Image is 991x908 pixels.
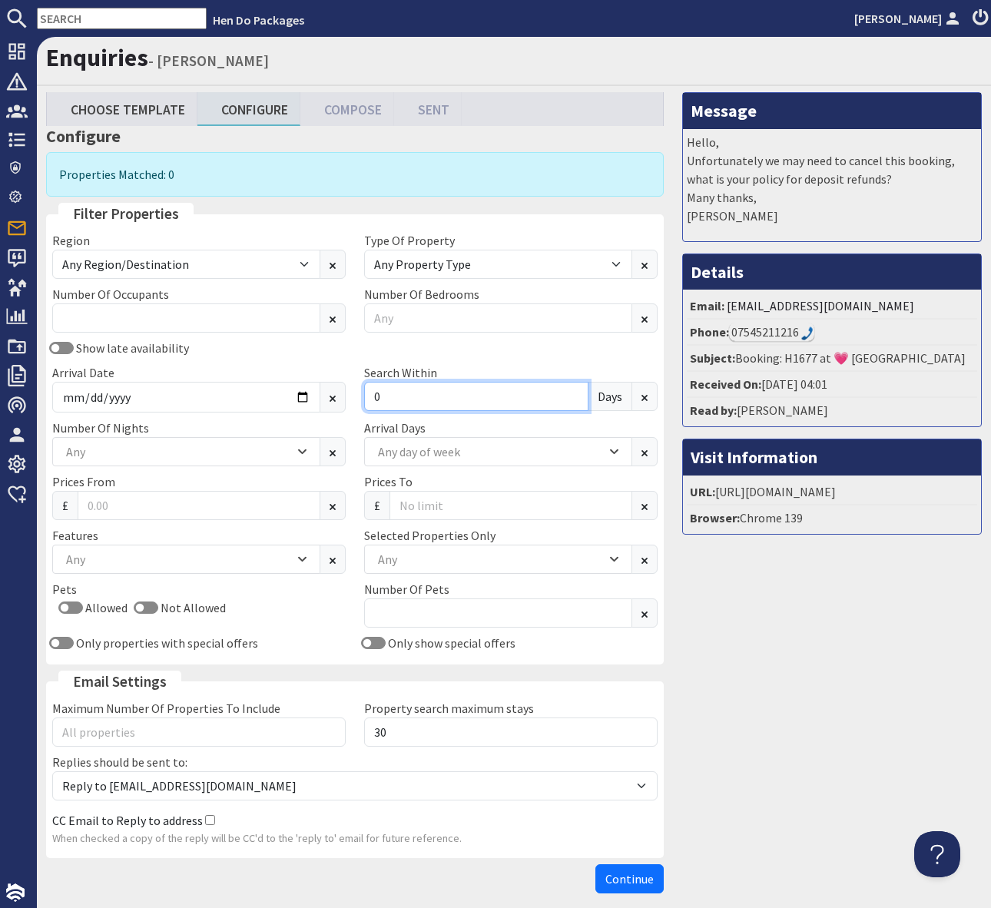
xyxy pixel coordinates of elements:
[52,717,346,747] input: All properties
[690,403,737,418] strong: Read by:
[690,376,761,392] strong: Received On:
[690,484,715,499] strong: URL:
[197,92,300,125] a: Configure
[364,701,534,716] label: Property search maximum stays
[52,545,320,574] div: Combobox
[386,635,515,651] label: Only show special offers
[364,303,632,333] input: Any
[588,382,632,411] span: Days
[52,420,149,436] label: Number Of Nights
[158,600,226,615] label: Not Allowed
[364,582,449,597] label: Number Of Pets
[727,298,914,313] a: [EMAIL_ADDRESS][DOMAIN_NAME]
[687,346,977,372] li: Booking: H1677 at 💗 [GEOGRAPHIC_DATA]
[58,203,194,225] legend: Filter Properties
[52,474,115,489] label: Prices From
[690,324,729,340] strong: Phone:
[364,365,437,380] label: Search Within
[595,864,664,893] button: Continue
[52,233,90,248] label: Region
[46,42,148,73] a: Enquiries
[687,372,977,398] li: [DATE] 04:01
[73,672,167,691] span: translation missing: en.email_settings
[690,350,735,366] strong: Subject:
[52,582,77,597] label: Pets
[801,326,814,340] img: hfpfyWBK5wQHBAGPgDf9c6qAYOxxMAAAAASUVORK5CYII=
[52,830,658,847] p: When checked a copy of the reply will be CC'd to the 'reply to' email for future reference.
[52,491,78,520] span: £
[683,439,981,475] h3: Visit Information
[364,545,632,574] div: Combobox
[52,437,320,466] div: Combobox
[78,491,320,520] input: 0.00
[364,491,390,520] span: £
[364,420,426,436] label: Arrival Days
[74,340,189,356] label: Show late availability
[683,254,981,290] h3: Details
[364,233,455,248] label: Type Of Property
[389,491,632,520] input: No limit
[687,133,977,225] p: Hello, Unfortunately we may need to cancel this booking, what is your policy for deposit refunds?...
[52,813,203,828] label: CC Email to Reply to address
[300,92,394,125] a: Compose
[213,12,304,28] a: Hen Do Packages
[687,398,977,423] li: [PERSON_NAME]
[52,754,187,770] label: Replies should be sent to:
[690,298,724,313] strong: Email:
[683,93,981,128] h3: Message
[394,92,462,125] a: Sent
[37,8,207,29] input: SEARCH
[62,443,294,460] div: Any
[914,831,960,877] iframe: Toggle Customer Support
[364,287,479,302] label: Number Of Bedrooms
[74,635,258,651] label: Only properties with special offers
[364,474,413,489] label: Prices To
[605,871,654,886] span: Continue
[47,92,197,125] a: Choose Template
[52,701,280,716] label: Maximum Number Of Properties To Include
[687,479,977,505] li: [URL][DOMAIN_NAME]
[46,126,664,146] h3: Configure
[148,51,269,70] small: - [PERSON_NAME]
[690,510,740,525] strong: Browser:
[854,9,963,28] a: [PERSON_NAME]
[46,152,664,197] div: Properties Matched: 0
[62,551,294,568] div: Any
[364,382,588,411] input: 7
[364,437,632,466] div: Combobox
[52,365,114,380] label: Arrival Date
[6,883,25,902] img: staytech_i_w-64f4e8e9ee0a9c174fd5317b4b171b261742d2d393467e5bdba4413f4f884c10.svg
[729,323,814,341] div: Call: 07545211216
[374,551,606,568] div: Any
[374,443,606,460] div: Any day of week
[52,528,98,543] label: Features
[364,528,495,543] label: Selected Properties Only
[83,600,128,615] label: Allowed
[52,287,169,302] label: Number Of Occupants
[687,505,977,530] li: Chrome 139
